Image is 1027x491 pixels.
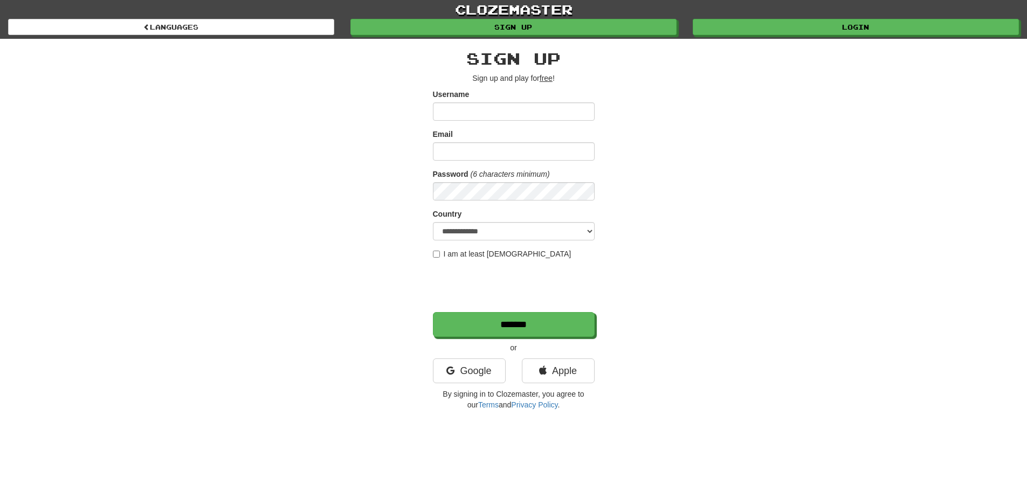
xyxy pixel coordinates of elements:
[433,169,468,179] label: Password
[433,129,453,140] label: Email
[433,73,595,84] p: Sign up and play for !
[433,248,571,259] label: I am at least [DEMOGRAPHIC_DATA]
[511,400,557,409] a: Privacy Policy
[433,251,440,258] input: I am at least [DEMOGRAPHIC_DATA]
[478,400,499,409] a: Terms
[433,89,470,100] label: Username
[693,19,1019,35] a: Login
[433,358,506,383] a: Google
[433,50,595,67] h2: Sign up
[433,389,595,410] p: By signing in to Clozemaster, you agree to our and .
[433,265,597,307] iframe: reCAPTCHA
[540,74,553,82] u: free
[433,342,595,353] p: or
[433,209,462,219] label: Country
[471,170,550,178] em: (6 characters minimum)
[522,358,595,383] a: Apple
[350,19,677,35] a: Sign up
[8,19,334,35] a: Languages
